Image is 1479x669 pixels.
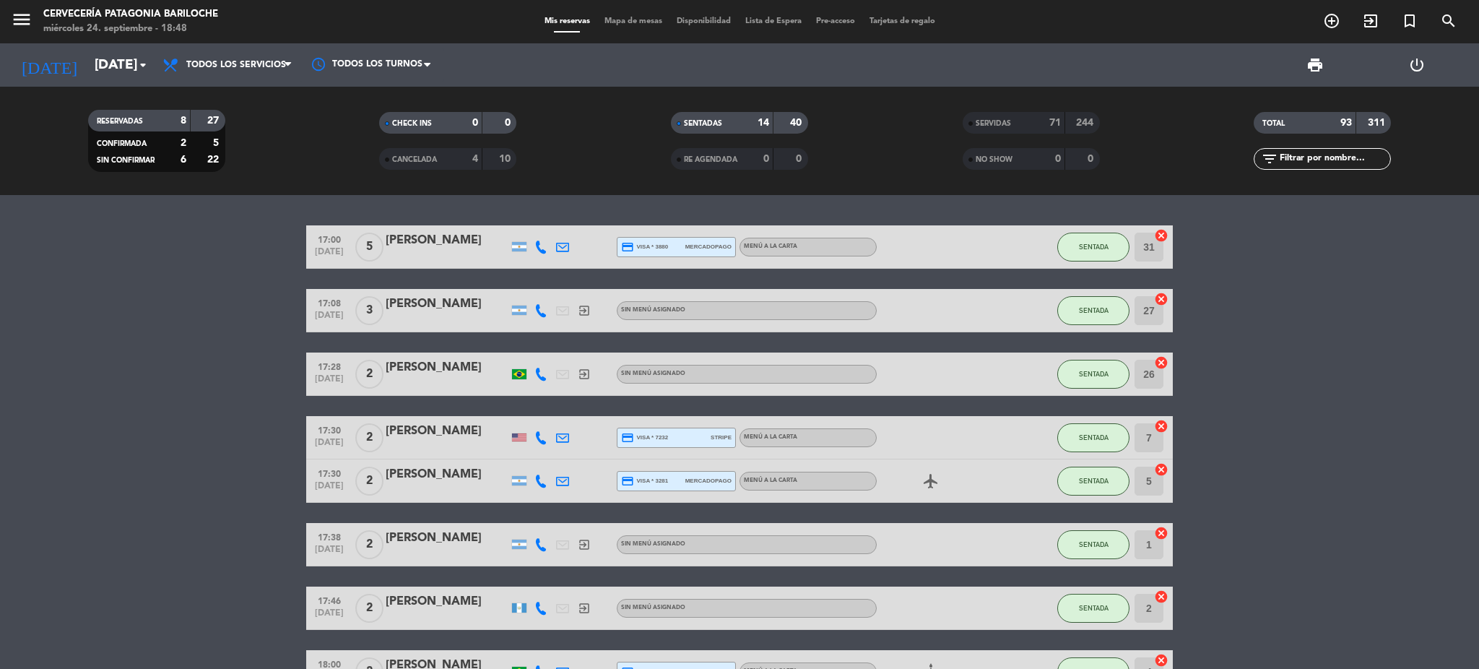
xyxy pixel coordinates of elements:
span: Mapa de mesas [597,17,669,25]
div: [PERSON_NAME] [386,529,508,548]
span: 2 [355,423,383,452]
div: [PERSON_NAME] [386,358,508,377]
i: cancel [1154,228,1168,243]
span: visa * 3281 [621,475,668,488]
strong: 27 [207,116,222,126]
span: [DATE] [311,481,347,498]
span: SENTADA [1079,306,1109,314]
i: cancel [1154,653,1168,668]
span: SENTADAS [684,120,722,127]
span: 2 [355,530,383,559]
span: [DATE] [311,247,347,264]
span: 17:46 [311,592,347,608]
span: 2 [355,467,383,496]
i: cancel [1154,526,1168,540]
strong: 0 [763,154,769,164]
i: arrow_drop_down [134,56,152,74]
span: [DATE] [311,438,347,454]
i: search [1440,12,1457,30]
span: 17:08 [311,294,347,311]
span: print [1306,56,1324,74]
span: 3 [355,296,383,325]
strong: 0 [472,118,478,128]
span: 17:30 [311,421,347,438]
i: cancel [1154,590,1168,604]
i: credit_card [621,241,634,254]
strong: 5 [213,138,222,148]
span: 17:28 [311,358,347,374]
span: visa * 7232 [621,431,668,444]
i: [DATE] [11,49,87,81]
span: CONFIRMADA [97,140,147,147]
span: 2 [355,594,383,623]
strong: 311 [1368,118,1388,128]
span: 17:30 [311,465,347,481]
span: Sin menú asignado [621,371,685,376]
i: turned_in_not [1401,12,1418,30]
span: SENTADA [1079,477,1109,485]
span: CANCELADA [392,156,437,163]
span: Disponibilidad [669,17,738,25]
span: SIN CONFIRMAR [97,157,155,164]
span: TOTAL [1262,120,1285,127]
strong: 22 [207,155,222,165]
i: exit_to_app [1362,12,1379,30]
strong: 0 [1055,154,1061,164]
i: menu [11,9,32,30]
span: Sin menú asignado [621,307,685,313]
i: cancel [1154,355,1168,370]
span: visa * 3880 [621,241,668,254]
div: [PERSON_NAME] [386,295,508,314]
div: LOG OUT [1366,43,1468,87]
span: Tarjetas de regalo [862,17,942,25]
span: SERVIDAS [976,120,1011,127]
span: 17:00 [311,230,347,247]
span: SENTADA [1079,370,1109,378]
span: [DATE] [311,374,347,391]
i: filter_list [1261,150,1278,168]
span: Pre-acceso [809,17,862,25]
strong: 0 [1088,154,1096,164]
i: cancel [1154,292,1168,306]
strong: 244 [1076,118,1096,128]
span: SENTADA [1079,540,1109,548]
i: exit_to_app [578,368,591,381]
i: cancel [1154,462,1168,477]
span: MENÚ A LA CARTA [744,243,797,249]
i: airplanemode_active [922,472,940,490]
span: [DATE] [311,545,347,561]
input: Filtrar por nombre... [1278,151,1390,167]
strong: 0 [796,154,804,164]
strong: 93 [1340,118,1352,128]
span: NO SHOW [976,156,1012,163]
div: [PERSON_NAME] [386,231,508,250]
span: [DATE] [311,311,347,327]
span: Sin menú asignado [621,541,685,547]
strong: 71 [1049,118,1061,128]
div: miércoles 24. septiembre - 18:48 [43,22,218,36]
div: [PERSON_NAME] [386,465,508,484]
span: SENTADA [1079,604,1109,612]
div: [PERSON_NAME] [386,592,508,611]
div: [PERSON_NAME] [386,422,508,441]
span: 5 [355,233,383,262]
i: add_circle_outline [1323,12,1340,30]
span: [DATE] [311,608,347,625]
span: SENTADA [1079,243,1109,251]
span: Lista de Espera [738,17,809,25]
strong: 8 [181,116,186,126]
i: exit_to_app [578,602,591,615]
strong: 2 [181,138,186,148]
span: RE AGENDADA [684,156,737,163]
i: exit_to_app [578,538,591,551]
span: mercadopago [685,242,732,251]
i: power_settings_new [1408,56,1426,74]
span: 17:38 [311,528,347,545]
i: credit_card [621,475,634,488]
strong: 0 [505,118,513,128]
span: MENÚ A LA CARTA [744,478,797,483]
span: MENÚ A LA CARTA [744,434,797,440]
i: cancel [1154,419,1168,433]
i: credit_card [621,431,634,444]
span: mercadopago [685,476,732,485]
